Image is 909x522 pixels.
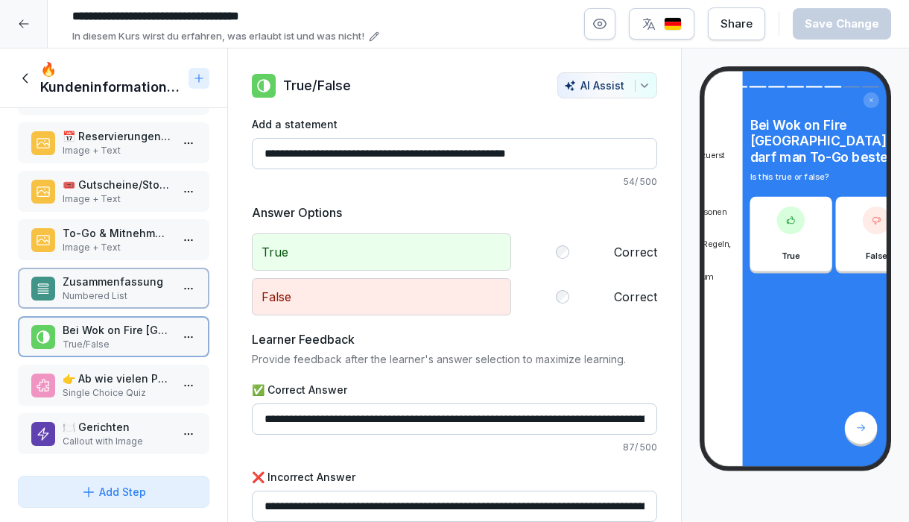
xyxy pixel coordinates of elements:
[252,204,657,221] h5: Answer Options
[568,117,735,133] h4: Zusammenfassung
[252,116,657,132] label: Add a statement
[782,249,800,262] p: True
[252,351,657,367] p: Provide feedback after the learner's answer selection to maximize learning.
[252,278,511,315] p: False
[252,469,657,485] label: ❌ Incorrect Answer
[557,72,657,98] button: AI Assist
[18,413,209,454] div: 🍽️ GerichtenCallout with Image
[593,271,735,295] p: To-Go = Nein, aber Boxen zum Mitnehmen sind möglich
[63,322,171,338] p: Bei Wok on Fire [GEOGRAPHIC_DATA], darf man To-Go bestellen.
[793,8,891,40] button: Save Change
[81,484,146,500] div: Add Step
[63,225,171,241] p: To-Go & Mitnehmen/WOF [GEOGRAPHIC_DATA]
[664,17,682,31] img: de.svg
[63,338,171,351] p: True/False
[63,419,171,435] p: 🍽️ Gerichten
[63,274,171,289] p: Zusammenfassung
[63,144,171,157] p: Image + Text
[283,75,351,95] p: True/False
[252,175,657,189] p: 54 / 500
[63,386,171,400] p: Single Choice Quiz
[63,241,171,254] p: Image + Text
[252,382,657,397] label: ✅ Correct Answer
[593,149,735,161] p: Begrüßung = Freundlichkeit zuerst
[564,79,650,92] div: AI Assist
[40,60,183,96] h1: 🔥 Kundeninformationen Wok on Fire [GEOGRAPHIC_DATA]
[18,316,209,357] div: Bei Wok on Fire [GEOGRAPHIC_DATA], darf man To-Go bestellen.True/False
[593,173,735,197] p: Bestellung = an der Theke + sofortige Bezahlung
[252,233,511,271] p: True
[252,330,355,348] h5: Learner Feedback
[18,365,209,406] div: 👉 Ab wie vielen Personen dürfen Gäste bei uns reservieren?Single Choice Quiz
[708,7,765,40] button: Share
[63,128,171,144] p: 📅 Reservierungen möglich
[866,249,887,262] p: False
[63,192,171,206] p: Image + Text
[18,122,209,163] div: 📅 Reservierungen möglichImage + Text
[63,289,171,303] p: Numbered List
[805,16,879,32] div: Save Change
[720,16,753,32] div: Share
[63,435,171,448] p: Callout with Image
[18,171,209,212] div: 🎟️ Gutscheine/StornoImage + Text
[614,243,657,261] label: Correct
[72,29,364,44] p: In diesem Kurs wirst du erfahren, was erlaubt ist und was nicht!
[18,268,209,309] div: ZusammenfassungNumbered List
[63,177,171,192] p: 🎟️ Gutscheine/Storno
[593,206,735,230] p: Reservierung = nur ab 10 Personen über Manager/Schichtleiter
[252,441,657,454] p: 87 / 500
[614,288,657,306] label: Correct
[18,476,209,508] button: Add Step
[593,238,735,262] p: Gutscheine & Storno = klare Regeln, immer freundlich
[63,371,171,386] p: 👉 Ab wie vielen Personen dürfen Gäste bei uns reservieren?
[18,219,209,260] div: To-Go & Mitnehmen/WOF [GEOGRAPHIC_DATA]Image + Text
